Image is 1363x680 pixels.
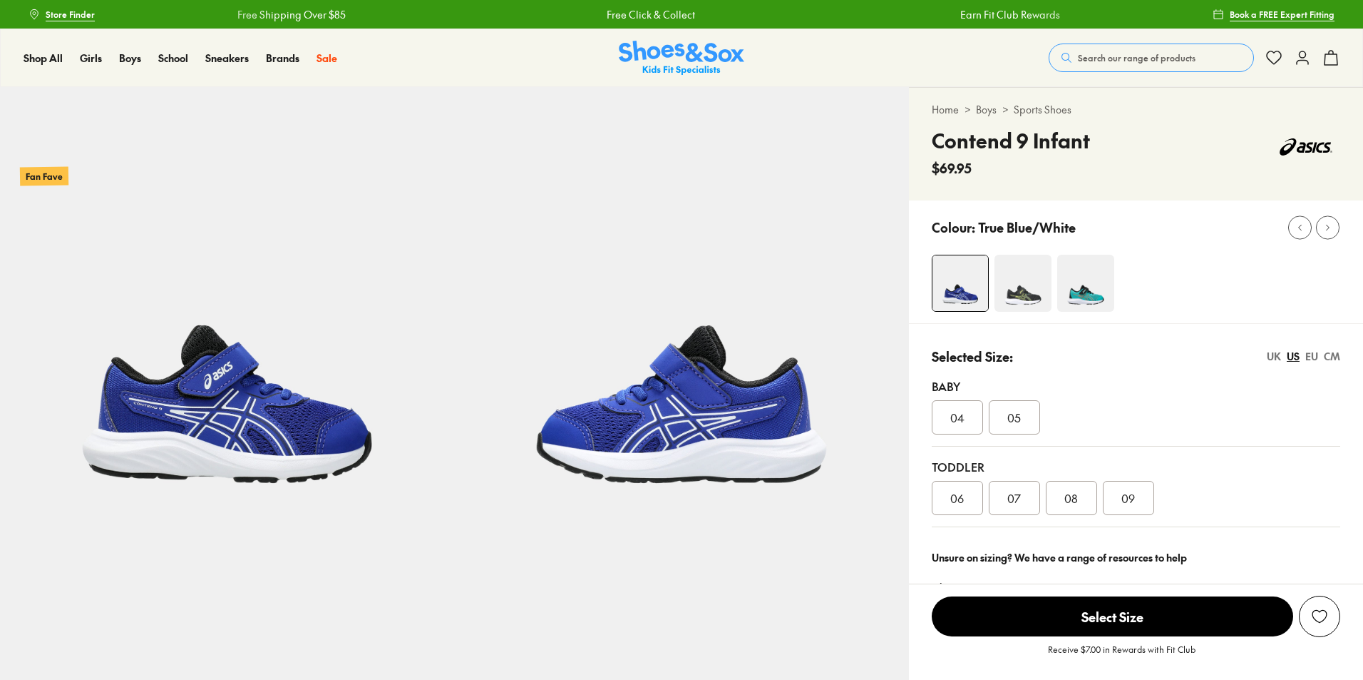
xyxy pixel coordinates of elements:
div: EU [1305,349,1318,364]
button: Add to Wishlist [1299,596,1340,637]
div: UK [1267,349,1281,364]
p: Colour: [932,218,975,237]
span: 06 [950,489,964,507]
span: School [158,51,188,65]
span: Sneakers [205,51,249,65]
a: Sports Shoes [1014,102,1071,117]
a: Free Click & Collect [585,7,673,22]
a: School [158,51,188,66]
button: Select Size [932,596,1293,637]
a: Brands [266,51,299,66]
span: 08 [1064,489,1078,507]
a: Free Shipping Over $85 [215,7,324,22]
div: Unsure on sizing? We have a range of resources to help [932,550,1340,565]
img: 5-498679_1 [454,87,908,542]
div: Baby [932,377,1340,395]
a: Book a FREE Expert Fitting [1213,1,1334,27]
button: Search our range of products [1049,44,1254,72]
span: Sale [317,51,337,65]
div: Toddler [932,458,1340,475]
a: Size guide & tips [952,582,1038,598]
span: Search our range of products [1078,51,1195,64]
span: Select Size [932,597,1293,636]
a: Shop All [24,51,63,66]
p: Receive $7.00 in Rewards with Fit Club [1048,643,1195,669]
span: Girls [80,51,102,65]
span: 04 [950,409,965,426]
p: Fan Fave [20,166,68,186]
span: Boys [119,51,141,65]
span: $69.95 [932,158,972,178]
a: Boys [976,102,997,117]
div: US [1287,349,1300,364]
a: Store Finder [29,1,95,27]
a: Home [932,102,959,117]
img: 4-522439_1 [1057,255,1114,312]
span: Shop All [24,51,63,65]
span: 09 [1121,489,1135,507]
span: Store Finder [46,8,95,21]
a: Earn Fit Club Rewards [938,7,1038,22]
p: True Blue/White [978,218,1076,237]
img: 4-498678_1 [932,255,988,311]
a: Sale [317,51,337,66]
a: Girls [80,51,102,66]
div: CM [1324,349,1340,364]
a: Boys [119,51,141,66]
div: > > [932,102,1340,117]
h4: Contend 9 Infant [932,126,1090,156]
span: 07 [1007,489,1021,507]
span: 05 [1007,409,1021,426]
span: Brands [266,51,299,65]
a: Shoes & Sox [619,41,744,76]
img: 4-551400_1 [994,255,1051,312]
span: Book a FREE Expert Fitting [1230,8,1334,21]
img: SNS_Logo_Responsive.svg [619,41,744,76]
img: Vendor logo [1272,126,1340,168]
p: Selected Size: [932,347,1013,366]
a: Sneakers [205,51,249,66]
